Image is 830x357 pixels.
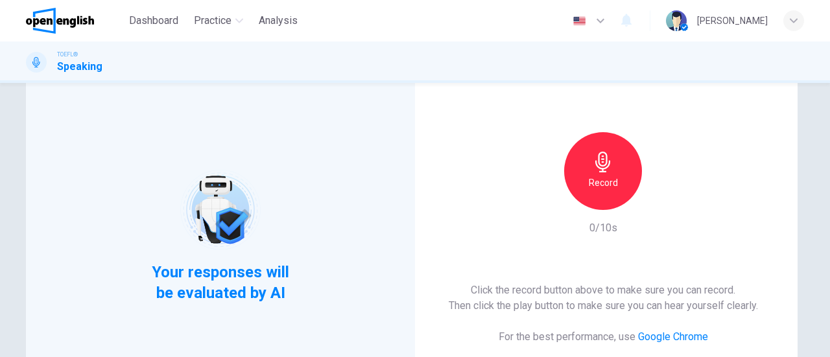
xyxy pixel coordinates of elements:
button: Analysis [254,9,303,32]
h6: Record [589,175,618,190]
img: robot icon [179,168,261,251]
button: Dashboard [124,9,184,32]
a: OpenEnglish logo [26,8,124,34]
img: OpenEnglish logo [26,8,94,34]
a: Google Chrome [638,330,708,343]
span: Analysis [259,13,298,29]
h6: Click the record button above to make sure you can record. Then click the play button to make sur... [449,282,758,314]
div: [PERSON_NAME] [697,13,768,29]
button: Practice [189,9,248,32]
img: en [571,16,587,26]
h6: 0/10s [589,220,617,236]
h1: Speaking [57,59,102,75]
span: Your responses will be evaluated by AI [142,262,300,303]
span: TOEFL® [57,50,78,59]
span: Dashboard [129,13,178,29]
img: Profile picture [666,10,687,31]
h6: For the best performance, use [499,329,708,345]
span: Practice [194,13,231,29]
button: Record [564,132,642,210]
